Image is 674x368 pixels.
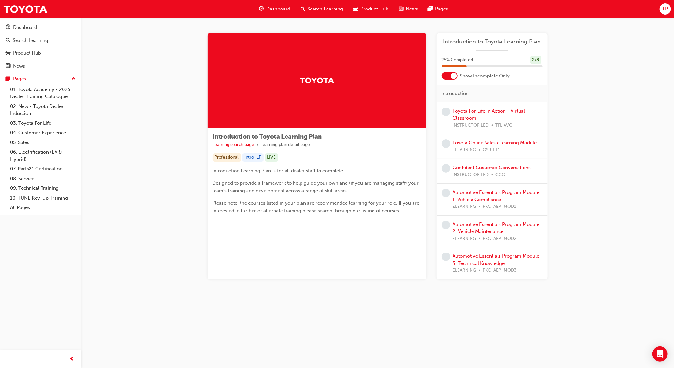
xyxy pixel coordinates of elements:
[652,346,668,362] div: Open Intercom Messenger
[8,164,78,174] a: 07. Parts21 Certification
[423,3,453,16] a: pages-iconPages
[3,2,48,16] img: Trak
[442,164,450,173] span: learningRecordVerb_NONE-icon
[483,235,517,242] span: PKC_AEP_MOD2
[8,118,78,128] a: 03. Toyota For Life
[6,76,10,82] span: pages-icon
[242,153,264,162] div: Intro_LP
[8,102,78,118] a: 02. New - Toyota Dealer Induction
[3,22,78,33] a: Dashboard
[483,147,500,154] span: OSR-EL1
[300,75,334,86] img: Trak
[3,60,78,72] a: News
[71,75,76,83] span: up-icon
[453,147,476,154] span: ELEARNING
[360,5,388,13] span: Product Hub
[6,50,10,56] span: car-icon
[295,3,348,16] a: search-iconSearch Learning
[3,73,78,85] button: Pages
[8,174,78,184] a: 08. Service
[442,38,543,45] a: Introduction to Toyota Learning Plan
[213,168,345,174] span: Introduction Learning Plan is for all dealer staff to complete.
[496,122,512,129] span: TFLIAVC
[8,147,78,164] a: 06. Electrification (EV & Hybrid)
[6,25,10,30] span: guage-icon
[13,62,25,70] div: News
[453,122,489,129] span: INSTRUCTOR LED
[213,153,241,162] div: Professional
[530,56,541,64] div: 2 / 8
[6,38,10,43] span: search-icon
[453,189,539,202] a: Automotive Essentials Program Module 1: Vehicle Compliance
[442,189,450,197] span: learningRecordVerb_NONE-icon
[3,35,78,46] a: Search Learning
[428,5,433,13] span: pages-icon
[213,200,421,214] span: Please note: the courses listed in your plan are recommended learning for your role. If you are i...
[353,5,358,13] span: car-icon
[8,138,78,148] a: 05. Sales
[13,37,48,44] div: Search Learning
[259,5,264,13] span: guage-icon
[307,5,343,13] span: Search Learning
[453,203,476,210] span: ELEARNING
[213,142,254,147] a: Learning search page
[442,90,469,97] span: Introduction
[8,85,78,102] a: 01. Toyota Academy - 2025 Dealer Training Catalogue
[6,63,10,69] span: news-icon
[8,203,78,213] a: All Pages
[266,5,290,13] span: Dashboard
[453,171,489,179] span: INSTRUCTOR LED
[453,140,537,146] a: Toyota Online Sales eLearning Module
[3,20,78,73] button: DashboardSearch LearningProduct HubNews
[442,139,450,148] span: learningRecordVerb_NONE-icon
[3,47,78,59] a: Product Hub
[660,3,671,15] button: FP
[8,183,78,193] a: 09. Technical Training
[254,3,295,16] a: guage-iconDashboard
[265,153,278,162] div: LIVE
[213,133,322,140] span: Introduction to Toyota Learning Plan
[8,128,78,138] a: 04. Customer Experience
[13,24,37,31] div: Dashboard
[348,3,393,16] a: car-iconProduct Hub
[261,141,310,148] li: Learning plan detail page
[442,56,473,64] span: 25 % Completed
[13,75,26,82] div: Pages
[442,253,450,261] span: learningRecordVerb_NONE-icon
[460,72,510,80] span: Show Incomplete Only
[8,193,78,203] a: 10. TUNE Rev-Up Training
[663,5,668,13] span: FP
[213,180,420,194] span: Designed to provide a framework to help guide your own and (if you are managing staff) your team'...
[442,221,450,229] span: learningRecordVerb_NONE-icon
[453,108,525,121] a: Toyota For Life In Action - Virtual Classroom
[399,5,403,13] span: news-icon
[483,267,517,274] span: PKC_AEP_MOD3
[301,5,305,13] span: search-icon
[496,171,505,179] span: CCC
[435,5,448,13] span: Pages
[453,235,476,242] span: ELEARNING
[453,165,531,170] a: Confident Customer Conversations
[70,355,75,363] span: prev-icon
[442,108,450,116] span: learningRecordVerb_NONE-icon
[13,49,41,57] div: Product Hub
[453,253,539,266] a: Automotive Essentials Program Module 3: Technical Knowledge
[393,3,423,16] a: news-iconNews
[483,203,517,210] span: PKC_AEP_MOD1
[453,267,476,274] span: ELEARNING
[406,5,418,13] span: News
[453,221,539,234] a: Automotive Essentials Program Module 2: Vehicle Maintenance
